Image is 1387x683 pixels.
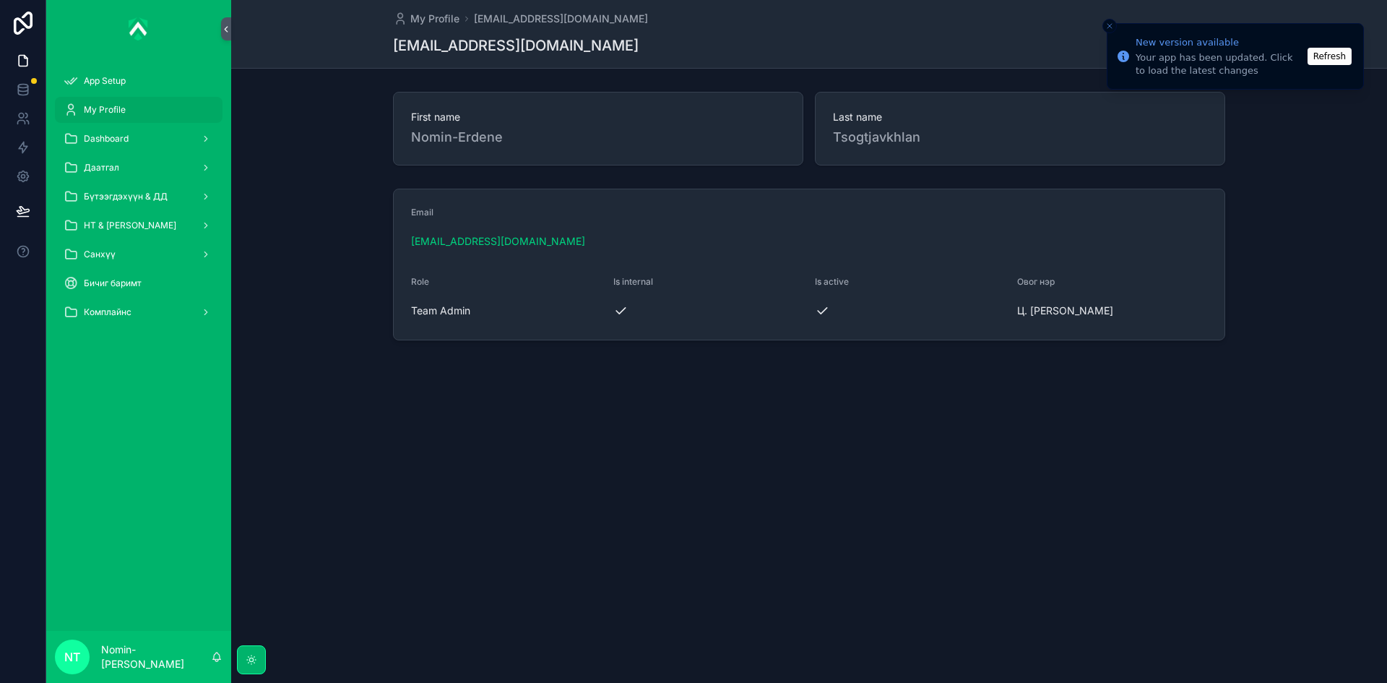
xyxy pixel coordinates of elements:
span: NT [64,648,80,666]
span: Бичиг баримт [84,278,142,289]
a: Санхүү [55,241,222,267]
span: Бүтээгдэхүүн & ДД [84,191,168,202]
span: My Profile [84,104,126,116]
div: scrollable content [46,58,231,344]
a: Бичиг баримт [55,270,222,296]
span: Email [411,207,433,218]
a: Dashboard [55,126,222,152]
a: My Profile [55,97,222,123]
span: Комплайнс [84,306,131,318]
a: НТ & [PERSON_NAME] [55,212,222,239]
span: Is active [815,276,849,287]
span: Dashboard [84,133,129,145]
h1: [EMAIL_ADDRESS][DOMAIN_NAME] [393,35,639,56]
a: Бүтээгдэхүүн & ДД [55,184,222,210]
span: Nomin-Erdene [411,127,785,147]
div: New version available [1136,35,1303,50]
a: Даатгал [55,155,222,181]
span: Tsogtjavkhlan [833,127,1207,147]
span: Team Admin [411,304,470,318]
span: Санхүү [84,249,116,260]
span: Role [411,276,429,287]
a: [EMAIL_ADDRESS][DOMAIN_NAME] [474,12,648,26]
a: Комплайнс [55,299,222,325]
span: Овог нэр [1017,276,1055,287]
span: App Setup [84,75,126,87]
button: Refresh [1308,48,1352,65]
a: My Profile [393,12,459,26]
span: Ц. [PERSON_NAME] [1017,304,1208,318]
span: Даатгал [84,162,119,173]
span: НТ & [PERSON_NAME] [84,220,176,231]
span: First name [411,110,785,124]
div: Your app has been updated. Click to load the latest changes [1136,51,1303,77]
span: Last name [833,110,1207,124]
a: [EMAIL_ADDRESS][DOMAIN_NAME] [411,234,585,249]
span: My Profile [410,12,459,26]
button: Close toast [1102,19,1117,33]
a: App Setup [55,68,222,94]
span: Is internal [613,276,653,287]
img: App logo [129,17,149,40]
p: Nomin-[PERSON_NAME] [101,643,211,671]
